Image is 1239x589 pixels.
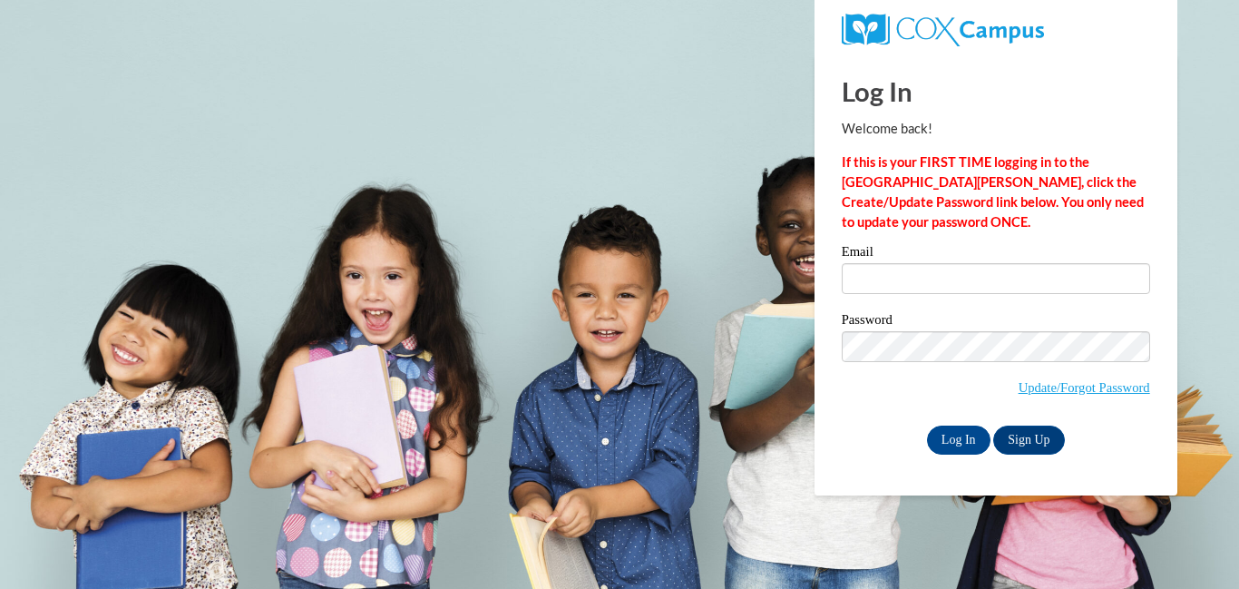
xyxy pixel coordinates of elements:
[927,426,990,455] input: Log In
[842,154,1144,230] strong: If this is your FIRST TIME logging in to the [GEOGRAPHIC_DATA][PERSON_NAME], click the Create/Upd...
[842,119,1150,139] p: Welcome back!
[842,14,1044,46] img: COX Campus
[842,21,1044,36] a: COX Campus
[993,426,1064,455] a: Sign Up
[842,245,1150,263] label: Email
[1019,380,1150,395] a: Update/Forgot Password
[842,313,1150,331] label: Password
[842,73,1150,110] h1: Log In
